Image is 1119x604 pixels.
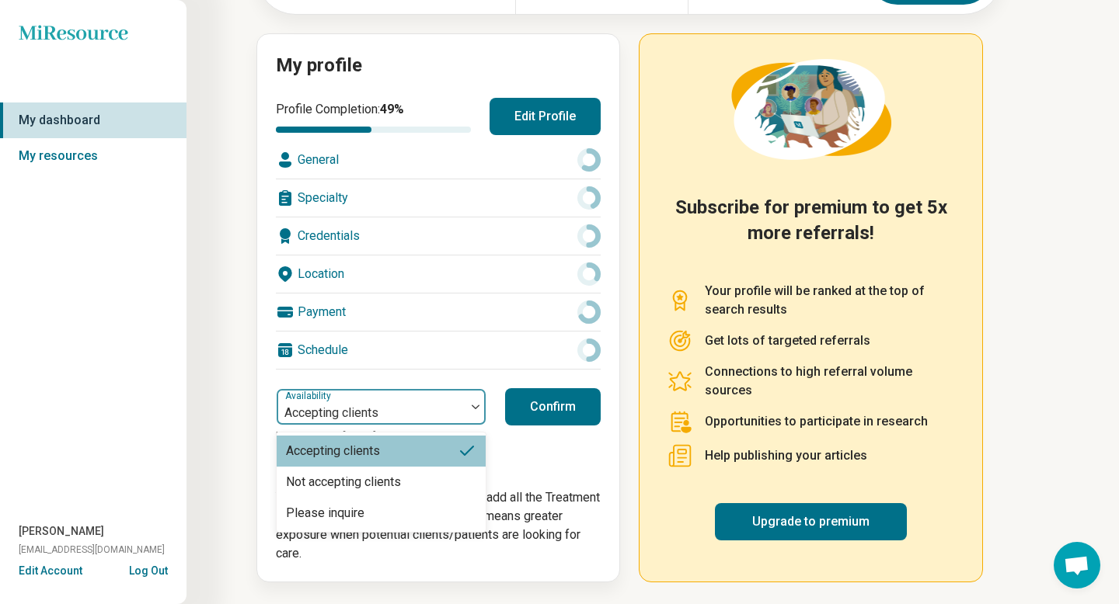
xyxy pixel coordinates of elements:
h2: Subscribe for premium to get 5x more referrals! [668,195,954,263]
p: Help publishing your articles [705,446,867,465]
button: Log Out [129,563,168,575]
p: Opportunities to participate in research [705,412,928,431]
div: Accepting clients [286,442,380,460]
div: Credentials [276,217,601,255]
p: Connections to high referral volume sources [705,363,954,400]
div: Not accepting clients [286,473,401,491]
label: Availability [285,391,334,401]
h2: My profile [276,53,601,79]
div: Specialty [276,179,601,217]
p: Get lots of targeted referrals [705,332,870,350]
div: General [276,141,601,179]
div: Please inquire [286,504,364,522]
button: Edit Profile [490,98,601,135]
div: Payment [276,293,601,331]
div: Profile Completion: [276,100,471,133]
p: Your profile will be ranked at the top of search results [705,282,954,319]
span: 49 % [380,102,404,116]
div: Schedule [276,332,601,369]
button: Edit Account [19,563,82,579]
a: Upgrade to premium [715,503,907,540]
div: Location [276,255,601,293]
p: Last updated: [DATE] [276,429,486,445]
span: [PERSON_NAME] [19,523,104,540]
div: Open chat [1054,542,1100,588]
button: Confirm [505,388,601,425]
span: [EMAIL_ADDRESS][DOMAIN_NAME] [19,543,165,557]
